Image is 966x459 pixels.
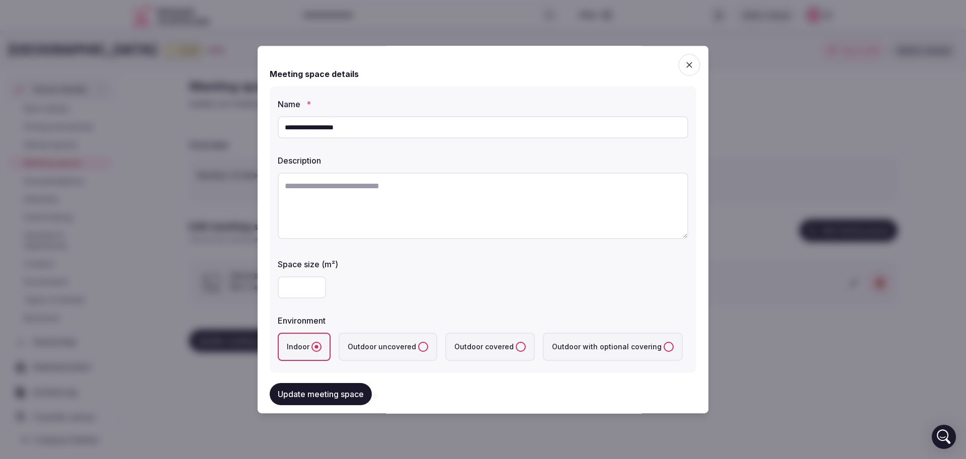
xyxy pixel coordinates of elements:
[270,383,372,405] button: Update meeting space
[278,100,688,108] label: Name
[278,317,688,325] label: Environment
[311,342,321,352] button: Indoor
[445,333,535,361] label: Outdoor covered
[516,342,526,352] button: Outdoor covered
[270,68,359,80] h2: Meeting space details
[418,342,428,352] button: Outdoor uncovered
[278,333,331,361] label: Indoor
[278,157,688,165] label: Description
[543,333,683,361] label: Outdoor with optional covering
[278,260,688,268] label: Space size (m²)
[339,333,437,361] label: Outdoor uncovered
[664,342,674,352] button: Outdoor with optional covering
